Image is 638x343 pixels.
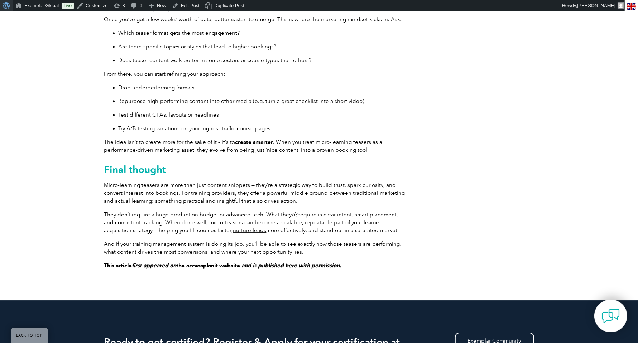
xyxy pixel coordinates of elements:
em: do [292,211,299,218]
p: They don’t require a huge production budget or advanced tech. What they require is clear intent, ... [104,211,405,234]
p: Are there specific topics or styles that lead to higher bookings? [119,43,405,51]
a: nurture leads [233,227,267,234]
p: Micro-learning teasers are more than just content snippets — they’re a strategic way to build tru... [104,181,405,205]
h2: Final thought [104,164,405,175]
a: BACK TO TOP [11,328,48,343]
p: Repurpose high-performing content into other media (e.g. turn a great checklist into a short video) [119,97,405,105]
p: Which teaser format gets the most engagement? [119,29,405,37]
a: This article [104,262,132,269]
p: The idea isn’t to create more for the sake of it – it’s to . When you treat micro-learning teaser... [104,138,405,154]
p: And if your training management system is doing its job, you’ll be able to see exactly how those ... [104,240,405,256]
strong: create smarter [235,139,273,145]
span: [PERSON_NAME] [577,3,615,8]
p: Drop underperforming formats [119,84,405,91]
img: en [627,3,636,10]
em: and is published here with permission. [242,262,342,269]
p: From there, you can start refining your approach: [104,70,405,78]
a: Live [62,3,74,9]
p: Test different CTAs, layouts or headlines [119,111,405,119]
p: Try A/B testing variations on your highest-traffic course pages [119,124,405,132]
p: Does teaser content work better in some sectors or course types than others? [119,56,405,64]
a: the accessplanit website [177,262,240,269]
img: contact-chat.png [602,307,620,325]
p: Once you’ve got a few weeks’ worth of data, patterns start to emerge. This is where the marketing... [104,15,405,23]
em: first appeared on [132,262,177,269]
